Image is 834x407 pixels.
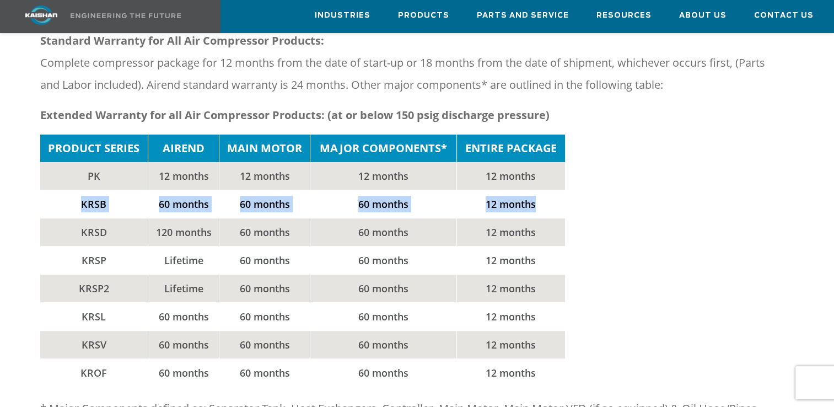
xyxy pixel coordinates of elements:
[219,359,310,387] td: 60 months
[219,275,310,303] td: 60 months
[219,247,310,275] td: 60 months
[219,190,310,218] td: 60 months
[148,247,219,275] td: Lifetime
[219,218,310,247] td: 60 months
[456,218,564,247] td: 12 months
[456,247,564,275] td: 12 months
[456,359,564,387] td: 12 months
[40,303,148,331] td: KRSL
[310,162,456,190] td: 12 months
[148,135,219,162] td: AIREND
[219,162,310,190] td: 12 months
[40,190,148,218] td: KRSB
[40,247,148,275] td: KRSP
[40,331,148,359] td: KRSV
[310,135,456,162] td: MAJOR COMPONENTS*
[310,359,456,387] td: 60 months
[679,9,727,22] span: About Us
[148,331,219,359] td: 60 months
[148,275,219,303] td: Lifetime
[40,30,774,96] p: Complete compressor package for 12 months from the date of start-up or 18 months from the date of...
[310,247,456,275] td: 60 months
[148,303,219,331] td: 60 months
[754,9,814,22] span: Contact Us
[596,1,652,30] a: Resources
[456,190,564,218] td: 12 months
[40,162,148,190] td: PK
[219,331,310,359] td: 60 months
[310,218,456,247] td: 60 months
[477,9,569,22] span: Parts and Service
[219,303,310,331] td: 60 months
[315,1,370,30] a: Industries
[40,275,148,303] td: KRSP2
[148,218,219,247] td: 120 months
[477,1,569,30] a: Parts and Service
[596,9,652,22] span: Resources
[754,1,814,30] a: Contact Us
[456,162,564,190] td: 12 months
[148,162,219,190] td: 12 months
[40,218,148,247] td: KRSD
[456,331,564,359] td: 12 months
[310,190,456,218] td: 60 months
[40,33,324,48] strong: Standard Warranty for All Air Compressor Products:
[456,135,564,162] td: ENTIRE PACKAGE
[310,303,456,331] td: 60 months
[398,1,449,30] a: Products
[148,359,219,387] td: 60 months
[456,275,564,303] td: 12 months
[310,331,456,359] td: 60 months
[679,1,727,30] a: About Us
[148,190,219,218] td: 60 months
[219,135,310,162] td: MAIN MOTOR
[398,9,449,22] span: Products
[456,303,564,331] td: 12 months
[310,275,456,303] td: 60 months
[71,13,181,18] img: Engineering the future
[40,359,148,387] td: KROF
[40,108,550,122] strong: Extended Warranty for all Air Compressor Products: (at or below 150 psig discharge pressure)
[40,135,148,162] td: PRODUCT SERIES
[315,9,370,22] span: Industries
